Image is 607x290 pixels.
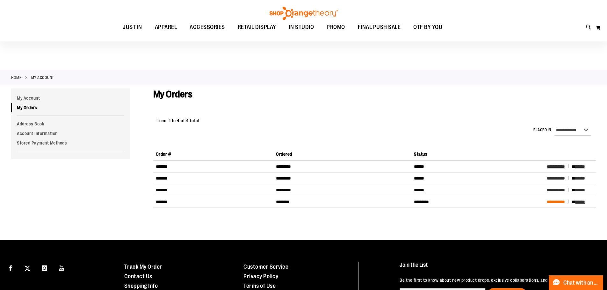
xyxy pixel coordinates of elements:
span: JUST IN [123,20,142,34]
label: Placed in [533,127,551,133]
a: OTF BY YOU [407,20,449,35]
th: Status [411,148,544,160]
a: My Orders [11,103,130,112]
a: FINAL PUSH SALE [351,20,407,35]
span: My Orders [153,89,192,100]
a: Track My Order [124,264,162,270]
a: Visit our Instagram page [39,262,50,273]
img: Twitter [25,265,30,271]
a: PROMO [320,20,351,35]
a: JUST IN [116,20,148,35]
a: Terms of Use [243,283,276,289]
a: RETAIL DISPLAY [231,20,283,35]
img: Shop Orangetheory [269,7,339,20]
span: FINAL PUSH SALE [358,20,401,34]
span: OTF BY YOU [413,20,442,34]
a: ACCESSORIES [183,20,231,35]
button: Chat with an Expert [549,275,603,290]
h4: Join the List [400,262,592,274]
a: Home [11,75,21,81]
p: Be the first to know about new product drops, exclusive collaborations, and shopping events! [400,277,592,283]
a: Customer Service [243,264,288,270]
a: Contact Us [124,273,152,279]
span: APPAREL [155,20,177,34]
a: APPAREL [148,20,184,35]
a: Stored Payment Methods [11,138,130,148]
a: Privacy Policy [243,273,278,279]
a: IN STUDIO [283,20,321,35]
span: ACCESSORIES [190,20,225,34]
a: Address Book [11,119,130,129]
th: Order # [153,148,273,160]
a: Visit our X page [22,262,33,273]
a: My Account [11,93,130,103]
span: PROMO [327,20,345,34]
span: IN STUDIO [289,20,314,34]
a: Visit our Facebook page [5,262,16,273]
th: Ordered [273,148,411,160]
strong: My Account [31,75,54,81]
span: Items 1 to 4 of 4 total [156,118,199,123]
a: Shopping Info [124,283,158,289]
span: Chat with an Expert [563,280,599,286]
a: Account Information [11,129,130,138]
span: RETAIL DISPLAY [238,20,276,34]
a: Visit our Youtube page [56,262,67,273]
